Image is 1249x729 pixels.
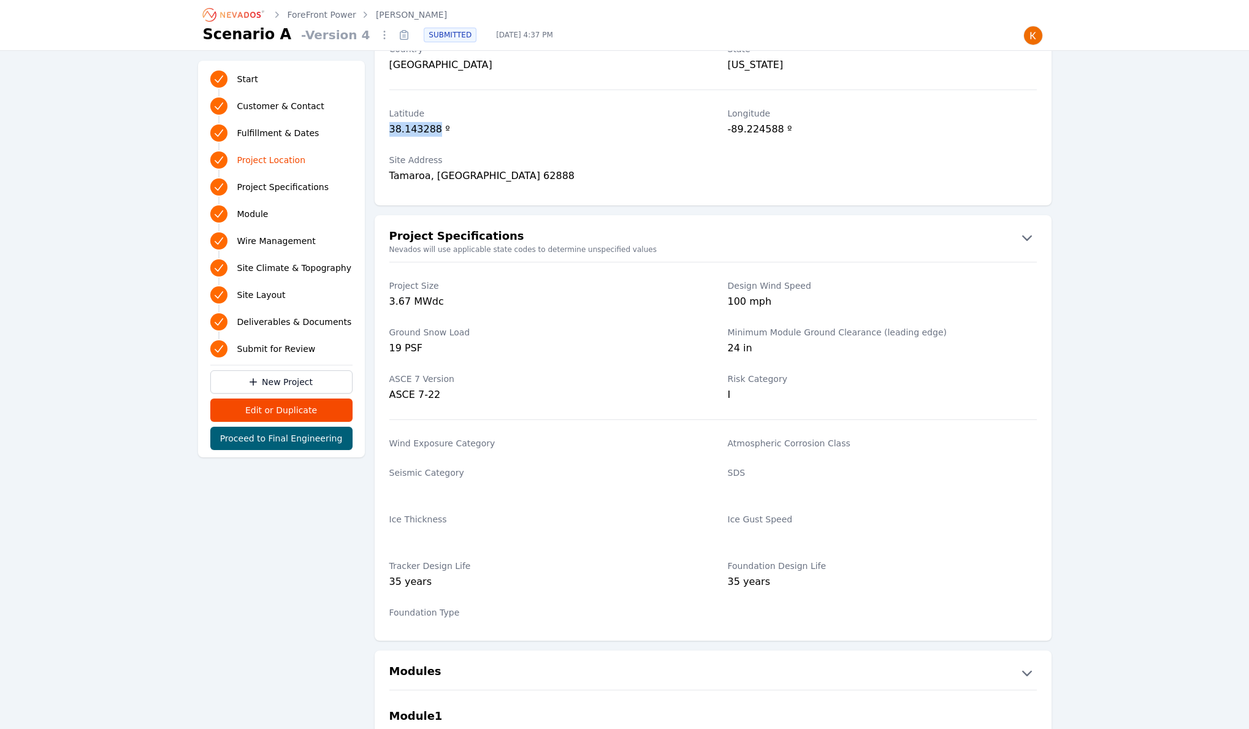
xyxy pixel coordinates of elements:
[296,26,375,44] span: - Version 4
[389,574,698,592] div: 35 years
[237,100,324,112] span: Customer & Contact
[389,663,441,682] h2: Modules
[375,663,1052,682] button: Modules
[203,5,448,25] nav: Breadcrumb
[389,437,698,449] label: Wind Exposure Category
[728,513,1037,525] label: Ice Gust Speed
[237,343,316,355] span: Submit for Review
[389,294,698,311] div: 3.67 MWdc
[375,227,1052,247] button: Project Specifications
[728,560,1037,572] label: Foundation Design Life
[389,513,698,525] label: Ice Thickness
[728,122,1037,139] div: -89.224588 º
[424,28,476,42] div: SUBMITTED
[237,316,352,328] span: Deliverables & Documents
[389,373,698,385] label: ASCE 7 Version
[389,154,698,166] label: Site Address
[389,169,698,186] div: Tamaroa, [GEOGRAPHIC_DATA] 62888
[728,437,1037,449] label: Atmospheric Corrosion Class
[728,341,1037,358] div: 24 in
[728,467,1037,479] label: SDS
[389,606,698,619] label: Foundation Type
[1023,26,1043,45] img: Katherine Ransom
[728,294,1037,311] div: 100 mph
[210,399,353,422] button: Edit or Duplicate
[210,370,353,394] a: New Project
[389,560,698,572] label: Tracker Design Life
[288,9,356,21] a: ForeFront Power
[389,341,698,358] div: 19 PSF
[389,467,698,479] label: Seismic Category
[237,289,286,301] span: Site Layout
[237,73,258,85] span: Start
[203,25,292,44] h1: Scenario A
[389,280,698,292] label: Project Size
[728,280,1037,292] label: Design Wind Speed
[728,58,1037,72] div: [US_STATE]
[486,30,563,40] span: [DATE] 4:37 PM
[728,574,1037,592] div: 35 years
[389,326,698,338] label: Ground Snow Load
[375,245,1052,254] small: Nevados will use applicable state codes to determine unspecified values
[389,227,524,247] h2: Project Specifications
[210,427,353,450] button: Proceed to Final Engineering
[237,127,319,139] span: Fulfillment & Dates
[389,708,443,725] h3: Module 1
[389,122,698,139] div: 38.143288 º
[728,107,1037,120] label: Longitude
[389,107,698,120] label: Latitude
[237,235,316,247] span: Wire Management
[728,373,1037,385] label: Risk Category
[237,262,351,274] span: Site Climate & Topography
[237,181,329,193] span: Project Specifications
[389,387,698,402] div: ASCE 7-22
[728,326,1037,338] label: Minimum Module Ground Clearance (leading edge)
[376,9,447,21] a: [PERSON_NAME]
[237,154,306,166] span: Project Location
[389,58,698,72] div: [GEOGRAPHIC_DATA]
[728,387,1037,402] div: I
[210,68,353,360] nav: Progress
[237,208,269,220] span: Module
